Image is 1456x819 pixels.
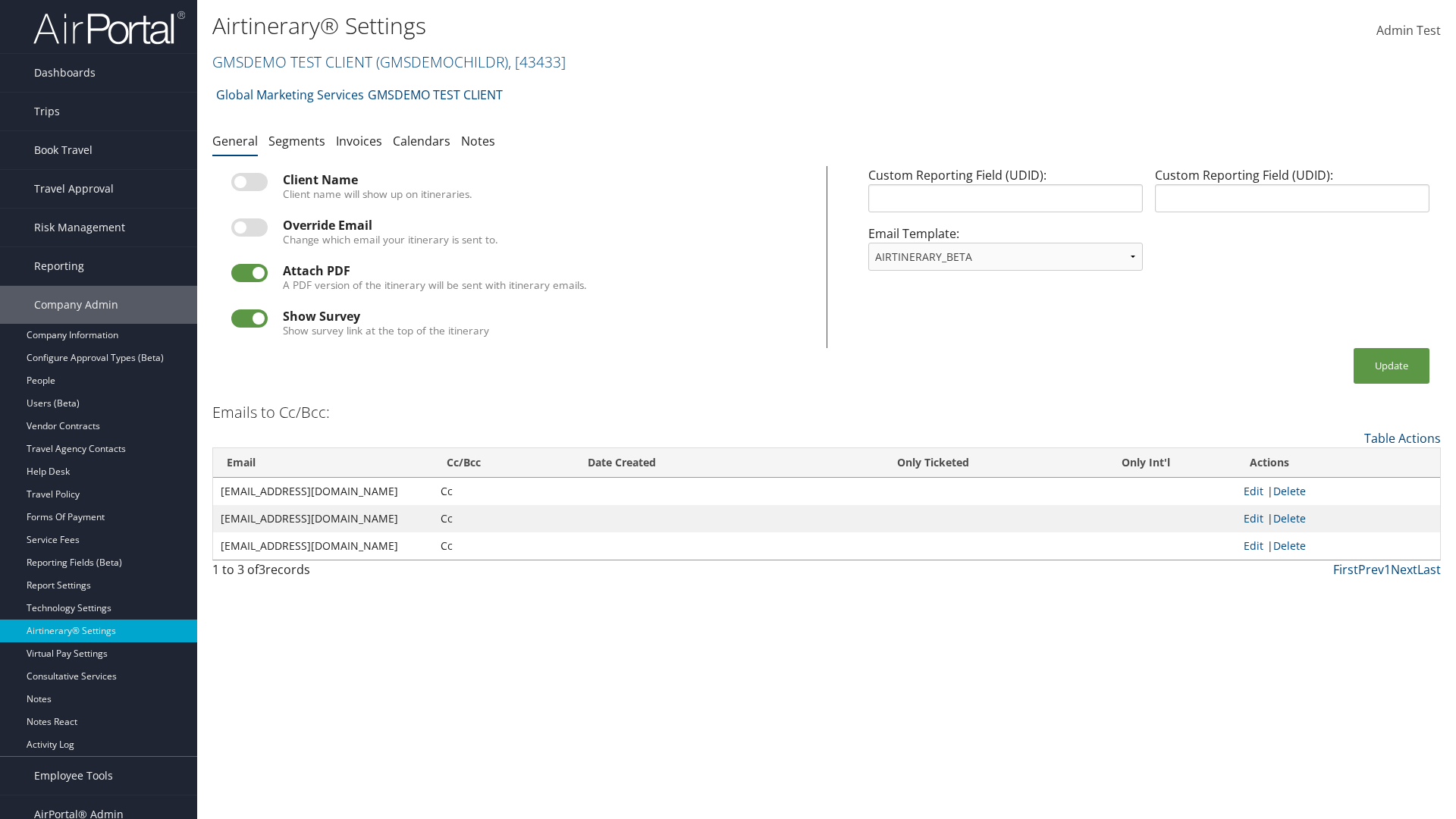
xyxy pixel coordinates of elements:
[34,170,114,208] span: Travel Approval
[574,448,810,478] th: Date Created: activate to sort column ascending
[376,52,508,72] span: ( GMSDEMOCHILDR )
[283,187,472,202] label: Client name will show up on itineraries.
[1358,561,1384,578] a: Prev
[283,309,808,323] div: Show Survey
[268,133,325,149] a: Segments
[1236,532,1440,560] td: |
[283,232,498,247] label: Change which email your itinerary is sent to.
[1384,561,1391,578] a: 1
[433,478,573,505] td: Cc
[1236,448,1440,478] th: Actions
[1236,478,1440,505] td: |
[212,402,330,423] h3: Emails to Cc/Bcc:
[433,505,573,532] td: Cc
[212,10,1031,42] h1: Airtinerary® Settings
[283,218,808,232] div: Override Email
[283,323,489,338] label: Show survey link at the top of the itinerary
[34,286,118,324] span: Company Admin
[336,133,382,149] a: Invoices
[212,133,258,149] a: General
[34,209,125,246] span: Risk Management
[34,247,84,285] span: Reporting
[1236,505,1440,532] td: |
[213,505,433,532] td: [EMAIL_ADDRESS][DOMAIN_NAME]
[34,54,96,92] span: Dashboards
[213,448,433,478] th: Email: activate to sort column ascending
[1376,8,1441,55] a: Admin Test
[461,133,495,149] a: Notes
[34,757,113,795] span: Employee Tools
[1273,484,1306,498] a: Delete
[34,93,60,130] span: Trips
[393,133,450,149] a: Calendars
[1244,538,1263,553] a: Edit
[1273,538,1306,553] a: Delete
[862,166,1149,224] div: Custom Reporting Field (UDID):
[433,448,573,478] th: Cc/Bcc: activate to sort column ascending
[216,80,364,110] a: Global Marketing Services
[508,52,566,72] span: , [ 43433 ]
[283,173,808,187] div: Client Name
[34,131,93,169] span: Book Travel
[212,52,566,72] a: GMSDEMO TEST CLIENT
[1149,166,1436,224] div: Custom Reporting Field (UDID):
[283,264,808,278] div: Attach PDF
[1244,511,1263,526] a: Edit
[213,478,433,505] td: [EMAIL_ADDRESS][DOMAIN_NAME]
[810,448,1056,478] th: Only Ticketed: activate to sort column ascending
[212,560,510,586] div: 1 to 3 of records
[213,532,433,560] td: [EMAIL_ADDRESS][DOMAIN_NAME]
[1364,430,1441,447] a: Table Actions
[1417,561,1441,578] a: Last
[1333,561,1358,578] a: First
[433,532,573,560] td: Cc
[1354,348,1429,384] button: Update
[259,561,265,578] span: 3
[862,224,1149,283] div: Email Template:
[1244,484,1263,498] a: Edit
[1273,511,1306,526] a: Delete
[1376,22,1441,39] span: Admin Test
[1056,448,1236,478] th: Only Int'l: activate to sort column ascending
[33,10,185,45] img: airportal-logo.png
[1391,561,1417,578] a: Next
[283,278,587,293] label: A PDF version of the itinerary will be sent with itinerary emails.
[368,80,503,110] a: GMSDEMO TEST CLIENT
